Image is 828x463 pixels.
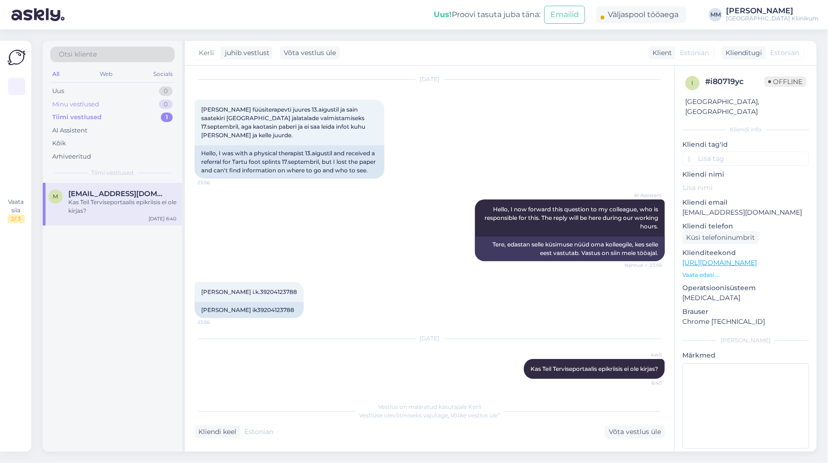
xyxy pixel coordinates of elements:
p: [MEDICAL_DATA] [682,293,809,303]
div: Socials [151,68,175,80]
div: Kliendi keel [195,427,236,437]
div: Võta vestlus üle [605,425,665,438]
span: 23:56 [197,179,233,186]
span: Kas Teil Terviseportaalis epikriisis ei ole kirjas? [530,365,658,372]
div: [GEOGRAPHIC_DATA], [GEOGRAPHIC_DATA] [685,97,806,117]
div: Võta vestlus üle [280,47,340,59]
div: Uus [52,86,64,96]
span: Tiimi vestlused [92,169,134,177]
span: 23:56 [197,319,233,326]
p: Brauser [682,307,809,317]
div: [PERSON_NAME] [682,336,809,345]
span: Hello, I now forward this question to my colleague, who is responsible for this. The reply will b... [484,206,660,230]
div: AI Assistent [52,126,87,135]
div: [DATE] [195,334,665,343]
div: 1 [161,113,173,122]
p: Kliendi nimi [682,170,809,180]
span: Estonian [770,48,799,58]
div: [PERSON_NAME] ik39204123788 [195,302,304,318]
div: Kliendi info [682,125,809,134]
span: Estonian [244,427,273,437]
span: Estonian [680,48,709,58]
span: [PERSON_NAME] füüsiterapevti juures 13.aigustil ja sain saatekiri [GEOGRAPHIC_DATA] jalatalade va... [201,106,367,139]
div: # i80719yc [705,76,764,87]
div: All [50,68,61,80]
span: 6:40 [626,379,662,387]
div: [DATE] [195,75,665,84]
div: [DATE] 6:40 [149,215,177,222]
i: „Võtke vestlus üle” [448,412,500,419]
div: Klienditugi [722,48,762,58]
div: Klient [649,48,672,58]
div: Vaata siia [8,198,25,223]
div: Hello, I was with a physical therapist 13.aigustil and received a referral for Tartu foot splints... [195,145,384,179]
p: Kliendi email [682,198,809,208]
span: m [53,193,58,200]
img: Askly Logo [8,48,26,66]
div: Proovi tasuta juba täna: [434,9,540,20]
button: Emailid [544,6,585,24]
div: Web [98,68,115,80]
span: Kerli [199,48,214,58]
span: i [691,79,693,86]
span: AI Assistent [626,192,662,199]
p: Klienditeekond [682,248,809,258]
p: [EMAIL_ADDRESS][DOMAIN_NAME] [682,208,809,217]
p: Kliendi tag'id [682,140,809,150]
p: Vaata edasi ... [682,271,809,279]
div: Tiimi vestlused [52,113,102,122]
span: [PERSON_NAME] i.k.39204123788 [201,288,297,295]
div: juhib vestlust [221,48,270,58]
b: Uus! [434,10,452,19]
span: Nähtud ✓ 23:56 [624,262,662,269]
span: Vestluse ülevõtmiseks vajutage [359,412,500,419]
div: Väljaspool tööaega [596,6,686,23]
div: Tere, edastan selle küsimuse nüüd oma kolleegile, kes selle eest vastutab. Vastus on siin meie tö... [475,236,665,261]
span: Vestlus on määratud kasutajale Kerli [378,403,481,410]
div: Küsi telefoninumbrit [682,231,759,244]
p: Kliendi telefon [682,221,809,231]
div: 2 / 3 [8,215,25,223]
p: Märkmed [682,350,809,360]
div: Arhiveeritud [52,152,91,161]
span: Kerli [626,351,662,359]
div: Kas Teil Terviseportaalis epikriisis ei ole kirjas? [68,198,177,215]
input: Lisa tag [682,151,809,166]
a: [PERSON_NAME][GEOGRAPHIC_DATA] Kliinikum [726,7,822,22]
span: Otsi kliente [59,49,97,59]
span: Offline [764,76,806,87]
input: Lisa nimi [683,184,805,191]
a: [URL][DOMAIN_NAME] [682,258,757,267]
p: Operatsioonisüsteem [682,283,809,293]
div: MM [709,8,722,21]
div: Minu vestlused [52,100,99,109]
span: maksimdash@gmail.com [68,189,167,198]
div: [GEOGRAPHIC_DATA] Kliinikum [726,15,819,22]
div: Kõik [52,139,66,148]
div: 0 [159,86,173,96]
p: Chrome [TECHNICAL_ID] [682,317,809,327]
div: 0 [159,100,173,109]
div: [PERSON_NAME] [726,7,819,15]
